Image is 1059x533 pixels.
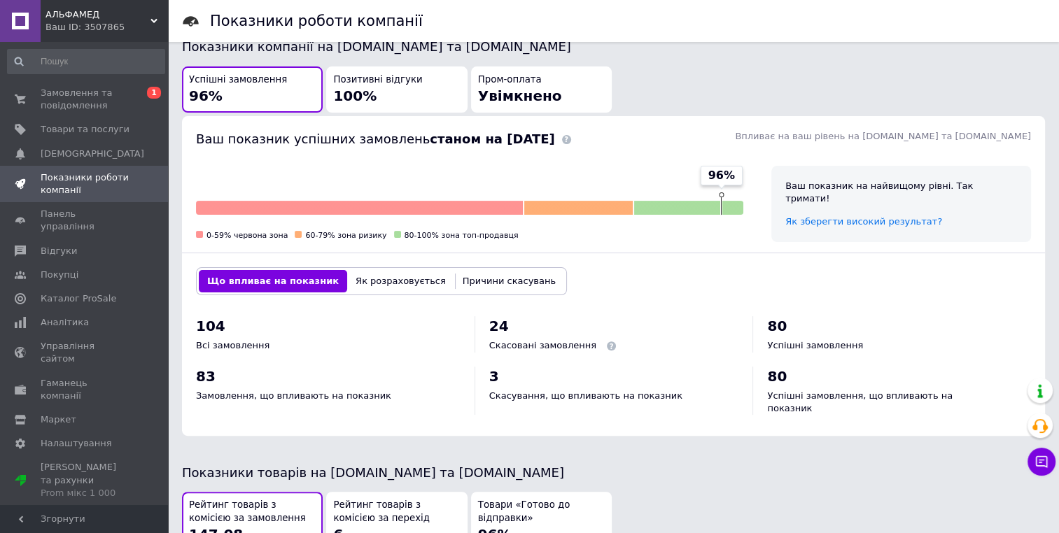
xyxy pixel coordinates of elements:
[489,318,509,334] span: 24
[478,73,542,87] span: Пром-оплата
[41,487,129,499] div: Prom мікс 1 000
[41,340,129,365] span: Управління сайтом
[489,340,596,350] span: Скасовані замовлення
[41,437,112,450] span: Налаштування
[196,132,555,146] span: Ваш показник успішних замовлень
[45,21,168,34] div: Ваш ID: 3507865
[333,87,377,104] span: 100%
[326,66,467,113] button: Позитивні відгуки100%
[785,180,1017,205] div: Ваш показник на найвищому рівні. Так тримати!
[41,316,89,329] span: Аналітика
[189,73,287,87] span: Успішні замовлення
[333,73,422,87] span: Позитивні відгуки
[182,465,564,480] span: Показники товарів на [DOMAIN_NAME] та [DOMAIN_NAME]
[41,148,144,160] span: [DEMOGRAPHIC_DATA]
[7,49,165,74] input: Пошук
[189,499,316,525] span: Рейтинг товарів з комісією за замовлення
[471,66,612,113] button: Пром-оплатаУвімкнено
[206,231,288,240] span: 0-59% червона зона
[767,318,787,334] span: 80
[489,390,682,401] span: Скасування, що впливають на показник
[430,132,554,146] b: станом на [DATE]
[45,8,150,21] span: АЛЬФАМЕД
[41,123,129,136] span: Товари та послуги
[785,216,942,227] a: Як зберегти високий результат?
[41,377,129,402] span: Гаманець компанії
[196,390,391,401] span: Замовлення, що впливають на показник
[41,245,77,257] span: Відгуки
[41,269,78,281] span: Покупці
[41,171,129,197] span: Показники роботи компанії
[767,390,953,413] span: Успішні замовлення, що впливають на показник
[41,461,129,499] span: [PERSON_NAME] та рахунки
[41,413,76,426] span: Маркет
[305,231,386,240] span: 60-79% зона ризику
[347,270,454,292] button: Як розраховується
[454,270,564,292] button: Причини скасувань
[196,340,269,350] span: Всі замовлення
[147,87,161,99] span: 1
[1028,448,1056,476] button: Чат з покупцем
[196,318,225,334] span: 104
[478,499,605,525] span: Товари «Готово до відправки»
[41,292,116,305] span: Каталог ProSale
[708,168,735,183] span: 96%
[333,499,460,525] span: Рейтинг товарів з комісією за перехід
[199,270,347,292] button: Що впливає на показник
[489,368,499,385] span: 3
[405,231,519,240] span: 80-100% зона топ-продавця
[41,87,129,112] span: Замовлення та повідомлення
[41,208,129,233] span: Панель управління
[767,340,863,350] span: Успішні замовлення
[189,87,223,104] span: 96%
[182,66,323,113] button: Успішні замовлення96%
[182,39,571,54] span: Показники компанії на [DOMAIN_NAME] та [DOMAIN_NAME]
[767,368,787,385] span: 80
[210,13,423,29] h1: Показники роботи компанії
[478,87,562,104] span: Увімкнено
[735,131,1031,141] span: Впливає на ваш рівень на [DOMAIN_NAME] та [DOMAIN_NAME]
[196,368,216,385] span: 83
